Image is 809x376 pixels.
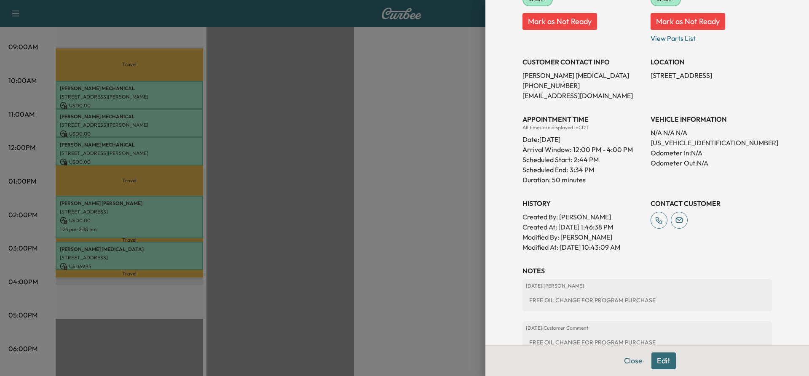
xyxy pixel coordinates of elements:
h3: History [522,198,644,208]
p: [DATE] | [PERSON_NAME] [526,283,769,289]
p: [US_VEHICLE_IDENTIFICATION_NUMBER] [651,138,772,148]
p: 3:34 PM [570,165,594,175]
h3: LOCATION [651,57,772,67]
p: 2:44 PM [574,155,599,165]
p: Created By : [PERSON_NAME] [522,212,644,222]
p: Scheduled Start: [522,155,572,165]
p: [EMAIL_ADDRESS][DOMAIN_NAME] [522,91,644,101]
p: [STREET_ADDRESS] [651,70,772,80]
p: [DATE] | Customer Comment [526,325,769,331]
p: Created At : [DATE] 1:46:38 PM [522,222,644,232]
p: Odometer In: N/A [651,148,772,158]
p: [PHONE_NUMBER] [522,80,644,91]
p: [PERSON_NAME] [MEDICAL_DATA] [522,70,644,80]
h3: CONTACT CUSTOMER [651,198,772,208]
p: Modified By : [PERSON_NAME] [522,232,644,242]
p: View Parts List [651,30,772,43]
p: Scheduled End: [522,165,568,175]
span: 12:00 PM - 4:00 PM [573,144,633,155]
h3: APPOINTMENT TIME [522,114,644,124]
h3: CUSTOMER CONTACT INFO [522,57,644,67]
h3: VEHICLE INFORMATION [651,114,772,124]
div: FREE OIL CHANGE FOR PROGRAM PURCHASE [526,293,769,308]
p: Odometer Out: N/A [651,158,772,168]
button: Mark as Not Ready [651,13,725,30]
button: Close [619,352,648,369]
p: N/A N/A N/A [651,128,772,138]
button: Edit [651,352,676,369]
p: Modified At : [DATE] 10:43:09 AM [522,242,644,252]
div: All times are displayed in CDT [522,124,644,131]
button: Mark as Not Ready [522,13,597,30]
div: Date: [DATE] [522,131,644,144]
p: Duration: 50 minutes [522,175,644,185]
p: Arrival Window: [522,144,644,155]
div: FREE OIL CHANGE FOR PROGRAM PURCHASE [526,335,769,350]
h3: NOTES [522,266,772,276]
